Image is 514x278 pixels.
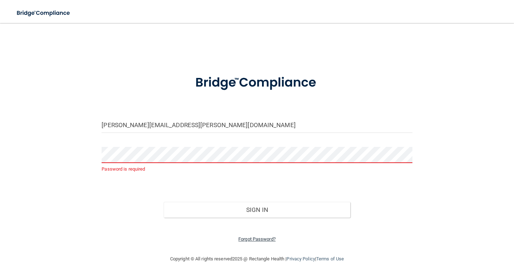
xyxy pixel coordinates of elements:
[316,256,344,261] a: Terms of Use
[390,227,505,256] iframe: Drift Widget Chat Controller
[164,202,350,218] button: Sign In
[102,117,412,133] input: Email
[182,66,332,99] img: bridge_compliance_login_screen.278c3ca4.svg
[238,236,276,242] a: Forgot Password?
[11,6,77,20] img: bridge_compliance_login_screen.278c3ca4.svg
[126,247,388,270] div: Copyright © All rights reserved 2025 @ Rectangle Health | |
[286,256,315,261] a: Privacy Policy
[102,165,412,173] p: Password is required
